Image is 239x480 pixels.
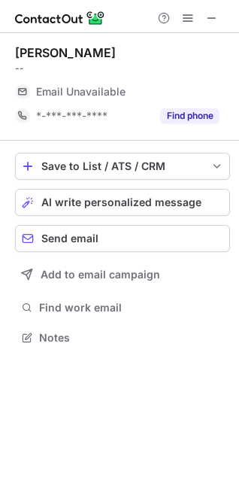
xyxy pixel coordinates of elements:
span: Email Unavailable [36,85,126,99]
span: Find work email [39,301,224,314]
button: Notes [15,327,230,348]
span: AI write personalized message [41,196,201,208]
button: AI write personalized message [15,189,230,216]
div: -- [15,62,230,75]
span: Add to email campaign [41,269,160,281]
button: Add to email campaign [15,261,230,288]
img: ContactOut v5.3.10 [15,9,105,27]
span: Notes [39,331,224,345]
button: save-profile-one-click [15,153,230,180]
div: [PERSON_NAME] [15,45,116,60]
button: Find work email [15,297,230,318]
button: Send email [15,225,230,252]
span: Send email [41,232,98,245]
button: Reveal Button [160,108,219,123]
div: Save to List / ATS / CRM [41,160,204,172]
